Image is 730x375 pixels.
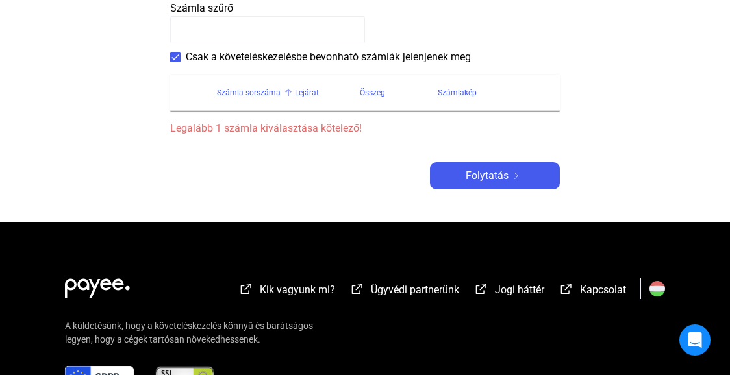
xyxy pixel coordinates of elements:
[349,285,459,298] a: external-link-whiteÜgyvédi partnerünk
[186,49,471,65] span: Csak a követeléskezelésbe bevonható számlák jelenjenek meg
[295,85,319,101] div: Lejárat
[349,282,365,295] img: external-link-white
[438,85,544,101] div: Számlakép
[65,271,130,298] img: white-payee-white-dot.svg
[360,85,438,101] div: Összeg
[495,284,544,296] span: Jogi háttér
[238,282,254,295] img: external-link-white
[360,85,385,101] div: Összeg
[473,282,489,295] img: external-link-white
[430,162,560,189] button: Folytatásarrow-right-white
[170,2,233,14] span: Számla szűrő
[509,173,524,179] img: arrow-right-white
[371,284,459,296] span: Ügyvédi partnerünk
[473,285,544,298] a: external-link-whiteJogi háttér
[559,282,574,295] img: external-link-white
[580,284,626,296] span: Kapcsolat
[438,85,477,101] div: Számlakép
[217,85,295,101] div: Számla sorszáma
[260,284,335,296] span: Kik vagyunk mi?
[466,168,509,184] span: Folytatás
[679,324,711,356] div: Open Intercom Messenger
[170,121,560,136] span: Legalább 1 számla kiválasztása kötelező!
[238,285,335,298] a: external-link-whiteKik vagyunk mi?
[649,281,665,296] img: HU.svg
[217,85,281,101] div: Számla sorszáma
[295,85,360,101] div: Lejárat
[559,285,626,298] a: external-link-whiteKapcsolat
